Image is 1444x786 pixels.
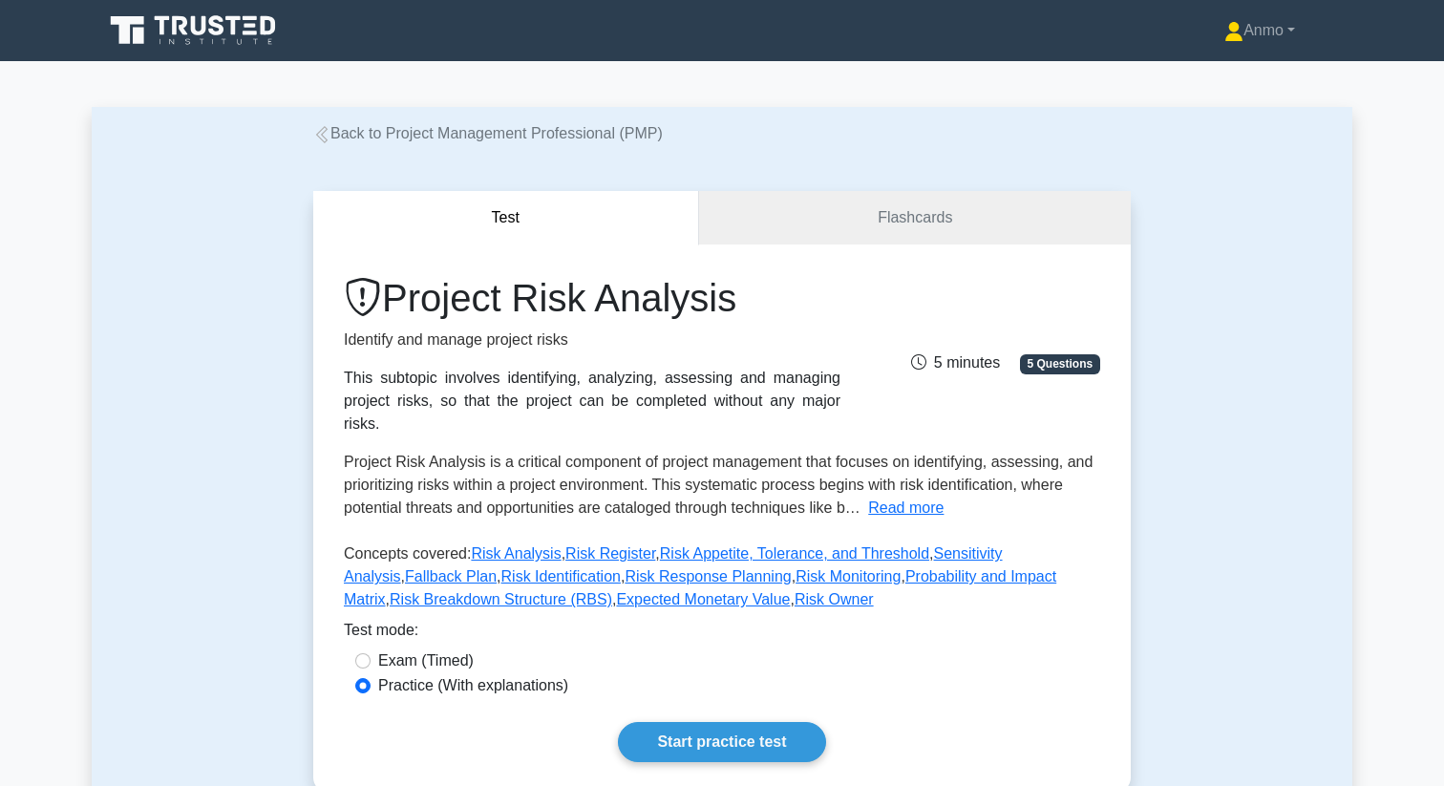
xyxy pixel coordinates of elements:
button: Test [313,191,699,245]
p: Concepts covered: , , , , , , , , , , , [344,542,1100,619]
span: 5 Questions [1020,354,1100,373]
button: Read more [868,497,944,520]
a: Fallback Plan [405,568,497,584]
a: Expected Monetary Value [616,591,790,607]
span: 5 minutes [911,354,1000,371]
label: Exam (Timed) [378,649,474,672]
a: Risk Appetite, Tolerance, and Threshold [660,545,929,562]
a: Flashcards [699,191,1131,245]
a: Risk Identification [501,568,621,584]
a: Back to Project Management Professional (PMP) [313,125,663,141]
a: Risk Register [565,545,655,562]
span: Project Risk Analysis is a critical component of project management that focuses on identifying, ... [344,454,1093,516]
a: Risk Breakdown Structure (RBS) [390,591,612,607]
p: Identify and manage project risks [344,329,840,351]
a: Anmo [1179,11,1341,50]
div: This subtopic involves identifying, analyzing, assessing and managing project risks, so that the ... [344,367,840,435]
a: Risk Owner [795,591,874,607]
a: Start practice test [618,722,825,762]
div: Test mode: [344,619,1100,649]
label: Practice (With explanations) [378,674,568,697]
a: Risk Monitoring [796,568,901,584]
a: Risk Response Planning [625,568,791,584]
a: Risk Analysis [471,545,561,562]
h1: Project Risk Analysis [344,275,840,321]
